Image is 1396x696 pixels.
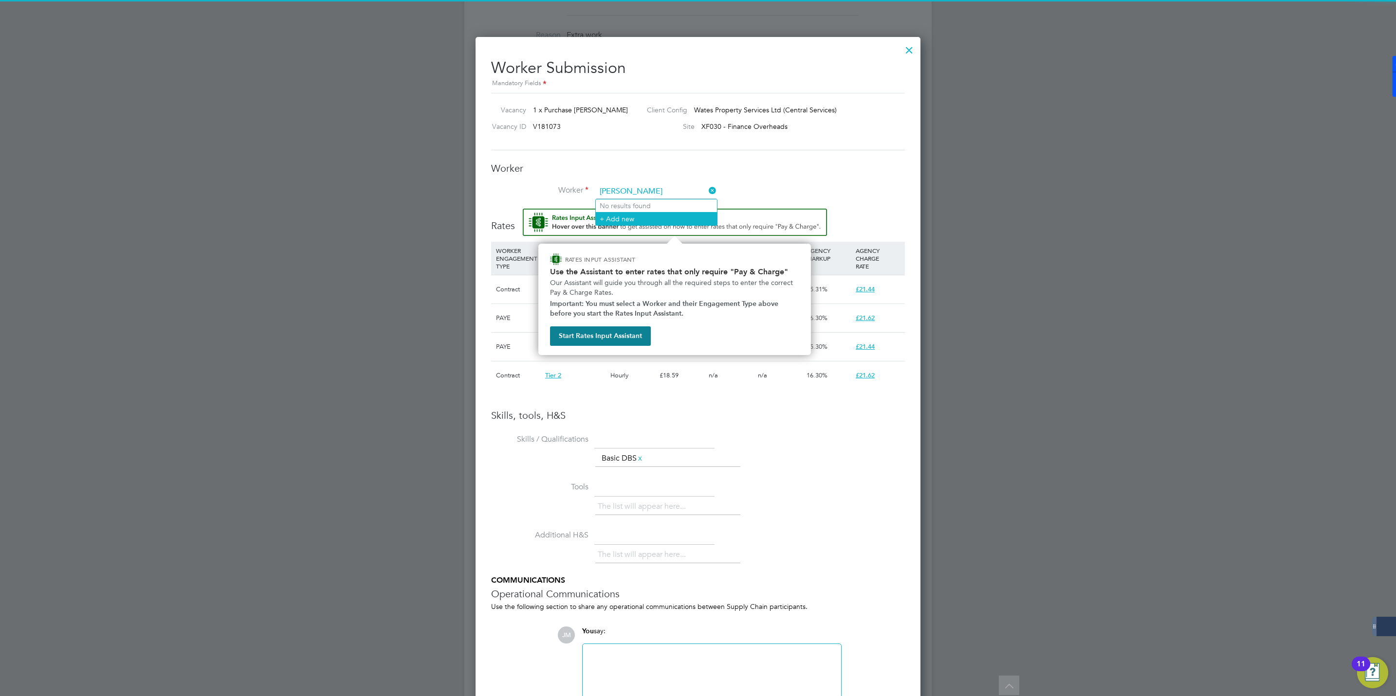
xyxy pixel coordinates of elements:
span: JM [558,626,575,643]
button: Start Rates Input Assistant [550,326,651,346]
span: V181073 [533,122,561,131]
label: Worker [491,185,588,196]
div: Contract [494,275,543,303]
span: 1 x Purchase [PERSON_NAME] [533,106,628,114]
span: 16.30% [807,371,827,379]
p: Our Assistant will guide you through all the required steps to enter the correct Pay & Charge Rates. [550,278,799,297]
h2: Use the Assistant to enter rates that only require "Pay & Charge" [550,267,799,276]
label: Tools [491,482,588,492]
label: Vacancy ID [487,122,526,131]
span: £21.44 [856,285,875,293]
span: 16.30% [807,314,827,322]
div: WORKER PAY RATE [657,242,706,267]
li: Basic DBS [598,452,647,465]
label: Site [639,122,695,131]
div: PAYE [494,304,543,332]
li: No results found [596,199,717,212]
span: Wates Property Services Ltd (Central Services) [694,106,837,114]
span: n/a [758,371,767,379]
h2: Worker Submission [491,51,905,89]
li: + Add new [596,212,717,225]
div: Use the following section to share any operational communications between Supply Chain participants. [491,602,905,611]
span: XF030 - Finance Overheads [701,122,788,131]
div: Mandatory Fields [491,78,905,89]
li: The list will appear here... [598,500,690,513]
span: Tier 2 [545,371,561,379]
li: The list will appear here... [598,548,690,561]
label: Vacancy [487,106,526,114]
div: AGENCY CHARGE RATE [853,242,902,275]
div: RATE NAME [543,242,608,267]
div: 11 [1357,664,1365,677]
span: £21.62 [856,371,875,379]
h3: Skills, tools, H&S [491,409,905,422]
label: Additional H&S [491,530,588,540]
div: Hourly [608,361,657,390]
h3: Rates [491,209,905,232]
img: ENGAGE Assistant Icon [550,253,562,265]
span: 15.30% [807,342,827,351]
div: say: [582,626,842,643]
input: Search for... [596,184,716,199]
button: Rate Assistant [523,209,827,236]
div: PAYE [494,333,543,361]
span: £21.62 [856,314,875,322]
span: You [582,627,594,635]
div: HOLIDAY PAY [706,242,755,267]
h5: COMMUNICATIONS [491,575,905,586]
strong: Important: You must select a Worker and their Engagement Type above before you start the Rates In... [550,300,780,318]
button: Open Resource Center, 11 new notifications [1357,657,1388,688]
a: x [637,452,643,464]
label: Skills / Qualifications [491,434,588,445]
div: £18.59 [657,361,706,390]
div: WORKER ENGAGEMENT TYPE [494,242,543,275]
p: RATES INPUT ASSISTANT [565,255,687,264]
div: EMPLOYER COST [755,242,805,267]
div: How to input Rates that only require Pay & Charge [538,244,811,355]
label: Client Config [639,106,687,114]
span: 15.31% [807,285,827,293]
div: AGENCY MARKUP [804,242,853,267]
span: n/a [709,371,718,379]
h3: Worker [491,162,905,175]
h3: Operational Communications [491,588,905,600]
div: Contract [494,361,543,390]
div: RATE TYPE [608,242,657,267]
span: £21.44 [856,342,875,351]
